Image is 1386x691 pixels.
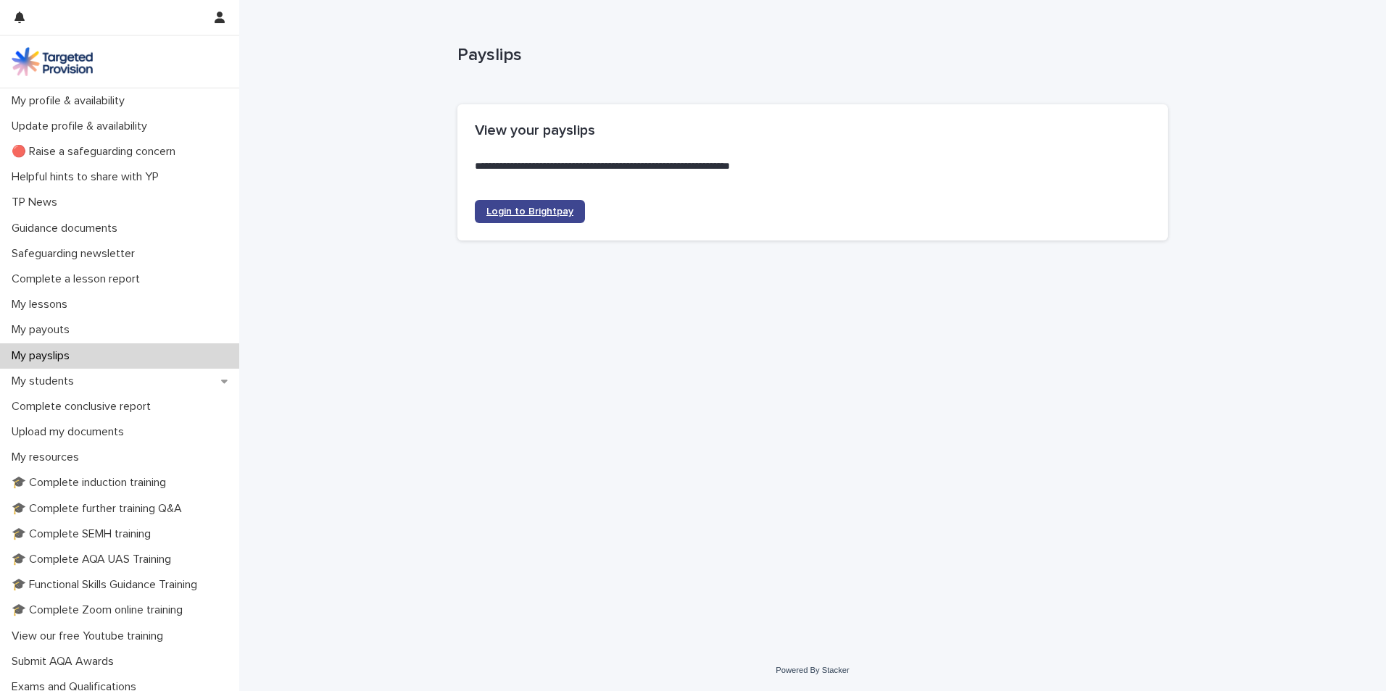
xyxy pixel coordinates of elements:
[6,247,146,261] p: Safeguarding newsletter
[6,476,178,490] p: 🎓 Complete induction training
[475,122,1150,139] h2: View your payslips
[6,120,159,133] p: Update profile & availability
[6,323,81,337] p: My payouts
[6,196,69,209] p: TP News
[6,578,209,592] p: 🎓 Functional Skills Guidance Training
[6,629,175,643] p: View our free Youtube training
[6,451,91,464] p: My resources
[6,145,187,159] p: 🔴 Raise a safeguarding concern
[6,527,162,541] p: 🎓 Complete SEMH training
[12,47,93,76] img: M5nRWzHhSzIhMunXDL62
[6,298,79,311] p: My lessons
[486,206,573,217] span: Login to Brightpay
[6,425,136,439] p: Upload my documents
[776,666,849,674] a: Powered By Stacker
[457,45,1162,66] p: Payslips
[6,272,152,286] p: Complete a lesson report
[6,603,194,617] p: 🎓 Complete Zoom online training
[475,200,585,223] a: Login to Brightpay
[6,655,125,669] p: Submit AQA Awards
[6,374,86,388] p: My students
[6,553,183,566] p: 🎓 Complete AQA UAS Training
[6,349,81,363] p: My payslips
[6,400,162,414] p: Complete conclusive report
[6,502,194,516] p: 🎓 Complete further training Q&A
[6,170,170,184] p: Helpful hints to share with YP
[6,94,136,108] p: My profile & availability
[6,222,129,235] p: Guidance documents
